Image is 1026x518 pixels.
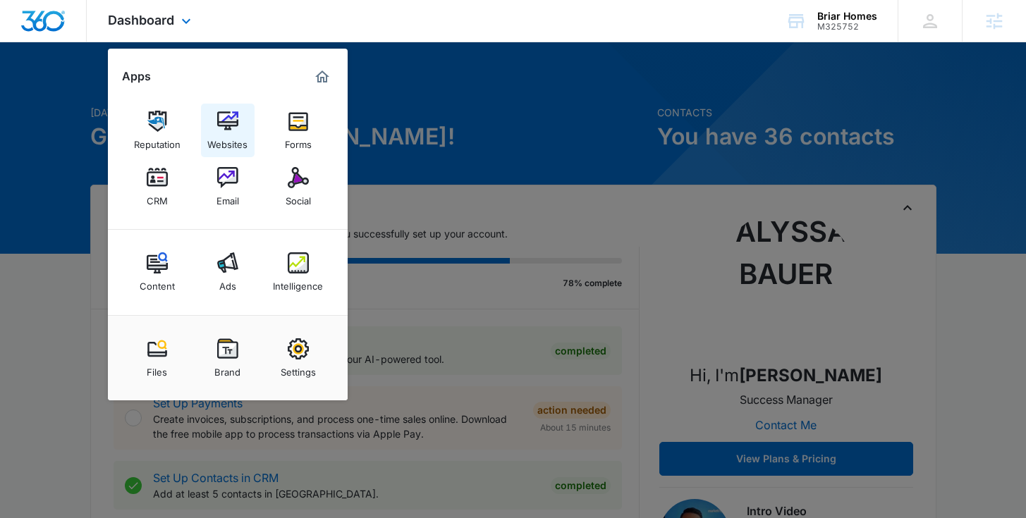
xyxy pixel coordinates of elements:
[271,331,325,385] a: Settings
[817,11,877,22] div: account name
[134,132,181,150] div: Reputation
[273,273,323,292] div: Intelligence
[140,273,175,292] div: Content
[201,160,255,214] a: Email
[130,104,184,157] a: Reputation
[271,160,325,214] a: Social
[130,160,184,214] a: CRM
[817,22,877,32] div: account id
[286,188,311,206] div: Social
[201,331,255,385] a: Brand
[108,13,174,27] span: Dashboard
[147,188,168,206] div: CRM
[130,245,184,299] a: Content
[147,359,167,378] div: Files
[201,245,255,299] a: Ads
[201,104,255,157] a: Websites
[281,359,316,378] div: Settings
[130,331,184,385] a: Files
[219,273,236,292] div: Ads
[122,70,151,83] h2: Apps
[214,359,240,378] div: Brand
[216,188,239,206] div: Email
[207,132,248,150] div: Websites
[285,132,312,150] div: Forms
[271,245,325,299] a: Intelligence
[271,104,325,157] a: Forms
[311,66,334,88] a: Marketing 360® Dashboard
